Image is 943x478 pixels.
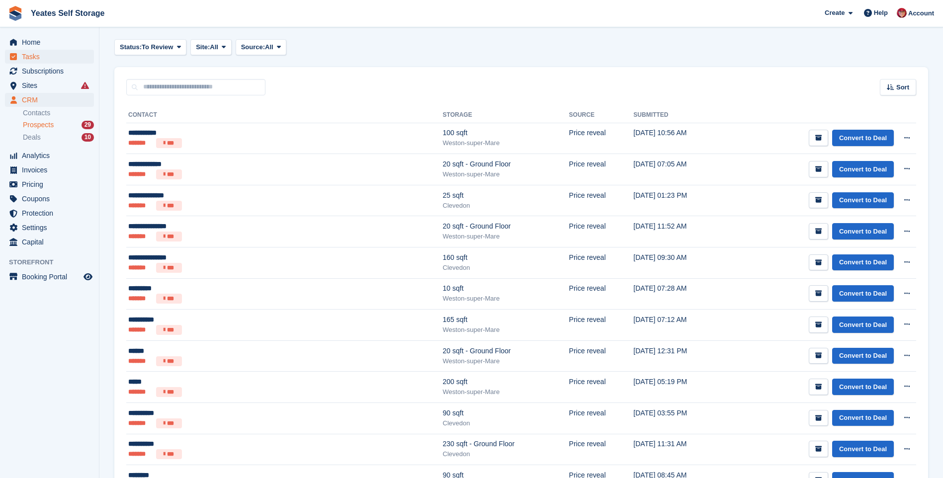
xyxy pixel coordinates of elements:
[22,79,82,92] span: Sites
[832,410,894,426] a: Convert to Deal
[23,133,41,142] span: Deals
[8,6,23,21] img: stora-icon-8386f47178a22dfd0bd8f6a31ec36ba5ce8667c1dd55bd0f319d3a0aa187defe.svg
[443,325,569,335] div: Weston-super-Mare
[832,254,894,271] a: Convert to Deal
[114,39,186,56] button: Status: To Review
[443,418,569,428] div: Clevedon
[126,107,443,123] th: Contact
[443,159,569,169] div: 20 sqft - Ground Floor
[82,133,94,142] div: 10
[265,42,273,52] span: All
[5,93,94,107] a: menu
[633,278,727,310] td: [DATE] 07:28 AM
[22,50,82,64] span: Tasks
[22,163,82,177] span: Invoices
[443,138,569,148] div: Weston-super-Mare
[569,434,634,465] td: Price reveal
[569,185,634,216] td: Price reveal
[5,235,94,249] a: menu
[5,206,94,220] a: menu
[81,81,89,89] i: Smart entry sync failures have occurred
[443,252,569,263] div: 160 sqft
[9,257,99,267] span: Storefront
[569,372,634,403] td: Price reveal
[569,278,634,310] td: Price reveal
[443,356,569,366] div: Weston-super-Mare
[22,270,82,284] span: Booking Portal
[897,8,907,18] img: Wendie Tanner
[23,132,94,143] a: Deals 10
[633,216,727,247] td: [DATE] 11:52 AM
[22,93,82,107] span: CRM
[443,346,569,356] div: 20 sqft - Ground Floor
[633,403,727,434] td: [DATE] 03:55 PM
[5,177,94,191] a: menu
[443,169,569,179] div: Weston-super-Mare
[5,79,94,92] a: menu
[874,8,888,18] span: Help
[443,128,569,138] div: 100 sqft
[5,64,94,78] a: menu
[82,121,94,129] div: 29
[22,206,82,220] span: Protection
[832,161,894,177] a: Convert to Deal
[22,221,82,235] span: Settings
[22,64,82,78] span: Subscriptions
[236,39,287,56] button: Source: All
[569,123,634,154] td: Price reveal
[832,441,894,457] a: Convert to Deal
[832,348,894,364] a: Convert to Deal
[633,107,727,123] th: Submitted
[832,130,894,146] a: Convert to Deal
[443,315,569,325] div: 165 sqft
[908,8,934,18] span: Account
[23,120,94,130] a: Prospects 29
[241,42,265,52] span: Source:
[832,285,894,302] a: Convert to Deal
[443,190,569,201] div: 25 sqft
[633,154,727,185] td: [DATE] 07:05 AM
[27,5,109,21] a: Yeates Self Storage
[569,310,634,341] td: Price reveal
[832,192,894,209] a: Convert to Deal
[5,163,94,177] a: menu
[443,449,569,459] div: Clevedon
[190,39,232,56] button: Site: All
[22,235,82,249] span: Capital
[196,42,210,52] span: Site:
[210,42,218,52] span: All
[569,216,634,247] td: Price reveal
[443,201,569,211] div: Clevedon
[443,232,569,241] div: Weston-super-Mare
[23,120,54,130] span: Prospects
[82,271,94,283] a: Preview store
[443,408,569,418] div: 90 sqft
[443,283,569,294] div: 10 sqft
[443,377,569,387] div: 200 sqft
[825,8,845,18] span: Create
[633,123,727,154] td: [DATE] 10:56 AM
[569,340,634,372] td: Price reveal
[569,107,634,123] th: Source
[443,387,569,397] div: Weston-super-Mare
[633,247,727,279] td: [DATE] 09:30 AM
[22,35,82,49] span: Home
[22,149,82,162] span: Analytics
[5,192,94,206] a: menu
[569,403,634,434] td: Price reveal
[5,35,94,49] a: menu
[896,82,909,92] span: Sort
[569,154,634,185] td: Price reveal
[569,247,634,279] td: Price reveal
[633,185,727,216] td: [DATE] 01:23 PM
[832,379,894,395] a: Convert to Deal
[633,434,727,465] td: [DATE] 11:31 AM
[832,317,894,333] a: Convert to Deal
[443,107,569,123] th: Storage
[443,221,569,232] div: 20 sqft - Ground Floor
[142,42,173,52] span: To Review
[443,439,569,449] div: 230 sqft - Ground Floor
[22,177,82,191] span: Pricing
[443,263,569,273] div: Clevedon
[5,149,94,162] a: menu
